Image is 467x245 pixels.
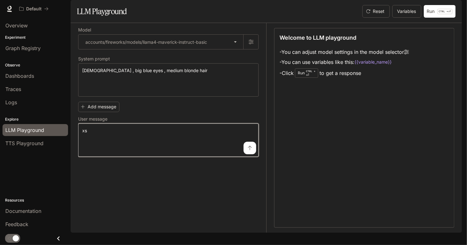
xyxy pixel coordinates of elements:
[424,5,456,18] button: RunCTRL +⏎
[280,33,356,42] p: Welcome to LLM playground
[306,69,315,77] p: ⏎
[439,9,448,13] p: CTRL +
[280,57,409,67] li: - You can use variables like this:
[362,5,390,18] button: Reset
[392,5,421,18] button: Variables
[78,117,107,121] p: User message
[355,59,392,65] code: {{variable_name}}
[85,39,207,45] p: accounts/fireworks/models/llama4-maverick-instruct-basic
[16,3,51,15] button: All workspaces
[295,68,318,78] div: Run
[26,6,42,12] p: Default
[437,9,453,14] p: ⏎
[280,67,409,79] li: - Click to get a response
[306,69,315,73] p: CTRL +
[78,57,110,61] p: System prompt
[78,102,119,112] button: Add message
[78,35,243,49] div: accounts/fireworks/models/llama4-maverick-instruct-basic
[280,47,409,57] li: - You can adjust model settings in the model selector
[78,28,91,32] p: Model
[77,5,127,18] h1: LLM Playground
